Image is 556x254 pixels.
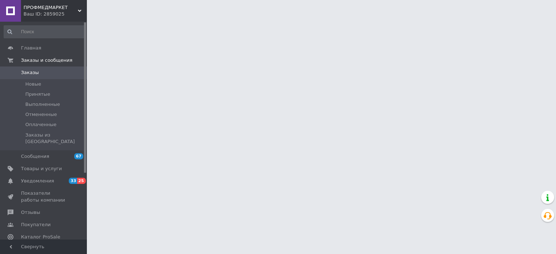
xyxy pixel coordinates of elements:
[24,4,78,11] span: ПРОФМЕДМАРКЕТ
[74,153,83,159] span: 67
[25,81,41,87] span: Новые
[21,209,40,216] span: Отзывы
[21,165,62,172] span: Товары и услуги
[21,153,49,160] span: Сообщения
[21,45,41,51] span: Главная
[21,190,67,203] span: Показатели работы компании
[4,25,85,38] input: Поиск
[25,91,50,98] span: Принятые
[24,11,87,17] div: Ваш ID: 2859025
[25,121,56,128] span: Оплаченные
[25,101,60,108] span: Выполненные
[21,234,60,240] span: Каталог ProSale
[21,69,39,76] span: Заказы
[25,132,85,145] span: Заказы из [GEOGRAPHIC_DATA]
[77,178,85,184] span: 25
[21,221,51,228] span: Покупатели
[21,57,72,64] span: Заказы и сообщения
[21,178,54,184] span: Уведомления
[25,111,57,118] span: Отмененные
[69,178,77,184] span: 33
